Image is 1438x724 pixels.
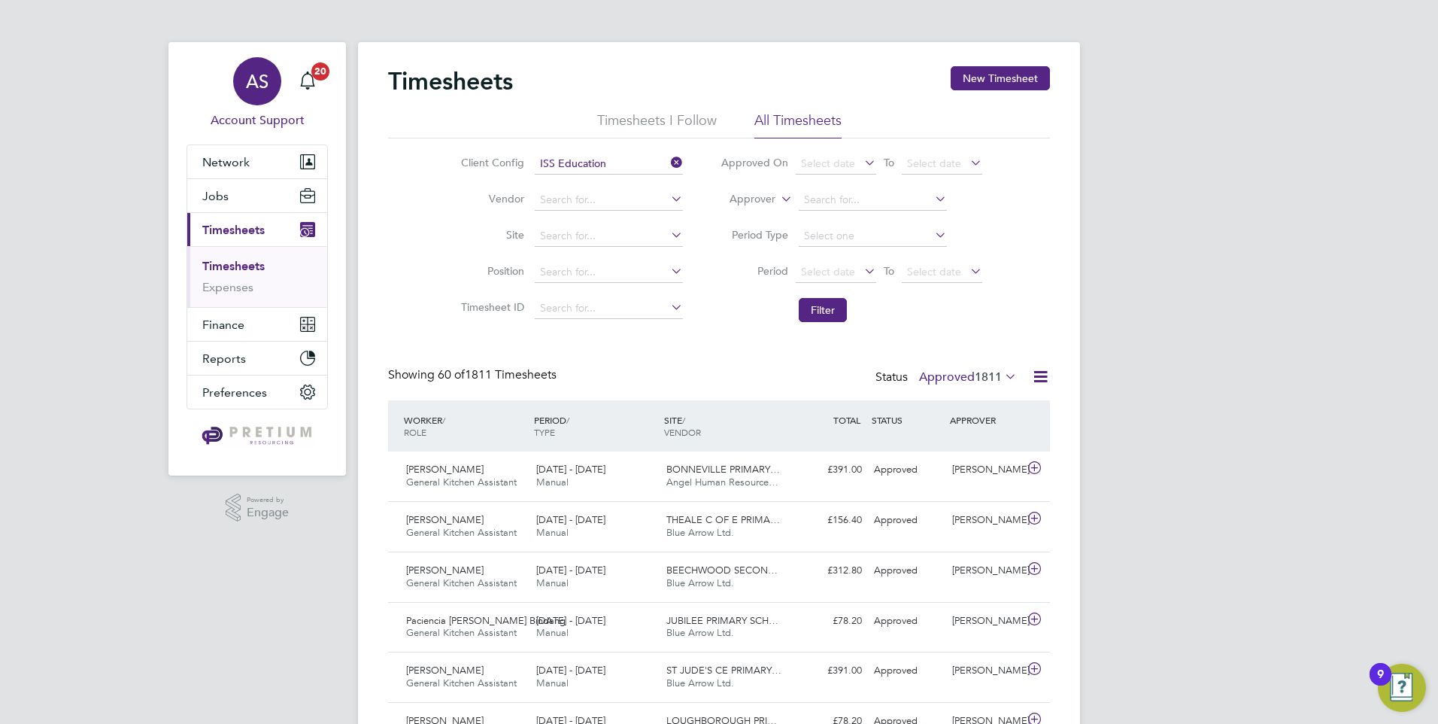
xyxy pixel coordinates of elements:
span: Manual [536,576,569,589]
button: Reports [187,342,327,375]
span: Powered by [247,494,289,506]
span: AS [246,71,268,91]
span: [PERSON_NAME] [406,564,484,576]
span: Account Support [187,111,328,129]
button: Network [187,145,327,178]
span: JUBILEE PRIMARY SCH… [666,614,778,627]
span: / [442,414,445,426]
div: £312.80 [790,558,868,583]
span: Select date [801,265,855,278]
span: Reports [202,351,246,366]
span: Select date [801,157,855,170]
span: Blue Arrow Ltd. [666,626,734,639]
span: Timesheets [202,223,265,237]
div: Approved [868,508,946,533]
span: [PERSON_NAME] [406,664,484,677]
input: Search for... [535,154,683,175]
span: Jobs [202,189,229,203]
span: Manual [536,476,569,488]
span: 60 of [438,367,465,382]
div: [PERSON_NAME] [946,609,1024,634]
a: 20 [293,57,323,105]
span: Paciencia [PERSON_NAME] Bindang [406,614,566,627]
li: Timesheets I Follow [597,111,717,138]
span: [DATE] - [DATE] [536,463,605,476]
div: £391.00 [790,659,868,683]
div: APPROVER [946,406,1024,433]
img: pretium-logo-retina.png [198,424,316,449]
button: Jobs [187,179,327,212]
a: Expenses [202,280,253,294]
span: TYPE [534,426,555,438]
div: Approved [868,558,946,583]
div: £78.20 [790,609,868,634]
div: STATUS [868,406,946,433]
button: Finance [187,308,327,341]
span: ST JUDE'S CE PRIMARY… [666,664,781,677]
div: [PERSON_NAME] [946,508,1024,533]
span: Angel Human Resource… [666,476,778,488]
div: £391.00 [790,458,868,482]
span: [PERSON_NAME] [406,463,484,476]
span: Blue Arrow Ltd. [666,576,734,589]
li: All Timesheets [754,111,842,138]
label: Position [457,264,524,278]
span: Finance [202,318,244,332]
button: Preferences [187,376,327,409]
span: Manual [536,526,569,539]
span: [DATE] - [DATE] [536,664,605,677]
span: Manual [536,626,569,639]
a: Powered byEngage [226,494,290,522]
h2: Timesheets [388,66,513,96]
div: PERIOD [530,406,660,446]
div: Showing [388,367,560,383]
span: General Kitchen Assistant [406,576,517,589]
input: Select one [799,226,947,247]
span: 1811 Timesheets [438,367,557,382]
label: Approved [919,370,1017,385]
div: Approved [868,659,946,683]
span: Select date [907,157,961,170]
button: Filter [799,298,847,322]
div: Status [875,367,1020,388]
a: Go to home page [187,424,328,449]
div: Timesheets [187,246,327,307]
div: WORKER [400,406,530,446]
label: Approved On [721,156,788,169]
div: £156.40 [790,508,868,533]
span: 1811 [975,370,1002,385]
label: Period [721,264,788,278]
span: Network [202,155,250,169]
div: Approved [868,458,946,482]
div: 9 [1377,674,1384,694]
div: [PERSON_NAME] [946,458,1024,482]
span: To [879,153,899,172]
span: THEALE C OF E PRIMA… [666,513,780,526]
input: Search for... [799,190,947,211]
div: [PERSON_NAME] [946,659,1024,683]
input: Search for... [535,190,683,211]
div: Approved [868,609,946,634]
div: SITE [660,406,790,446]
label: Timesheet ID [457,300,524,314]
span: BONNEVILLE PRIMARY… [666,463,780,476]
span: / [682,414,685,426]
span: General Kitchen Assistant [406,526,517,539]
span: Manual [536,677,569,689]
label: Client Config [457,156,524,169]
span: [PERSON_NAME] [406,513,484,526]
span: Engage [247,506,289,519]
label: Vendor [457,192,524,205]
span: ROLE [404,426,426,438]
span: Preferences [202,385,267,400]
span: / [566,414,569,426]
a: Timesheets [202,259,265,273]
span: [DATE] - [DATE] [536,564,605,576]
button: New Timesheet [951,66,1050,90]
span: Select date [907,265,961,278]
span: [DATE] - [DATE] [536,513,605,526]
input: Search for... [535,226,683,247]
button: Open Resource Center, 9 new notifications [1378,664,1426,712]
span: Blue Arrow Ltd. [666,526,734,539]
span: TOTAL [833,414,860,426]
